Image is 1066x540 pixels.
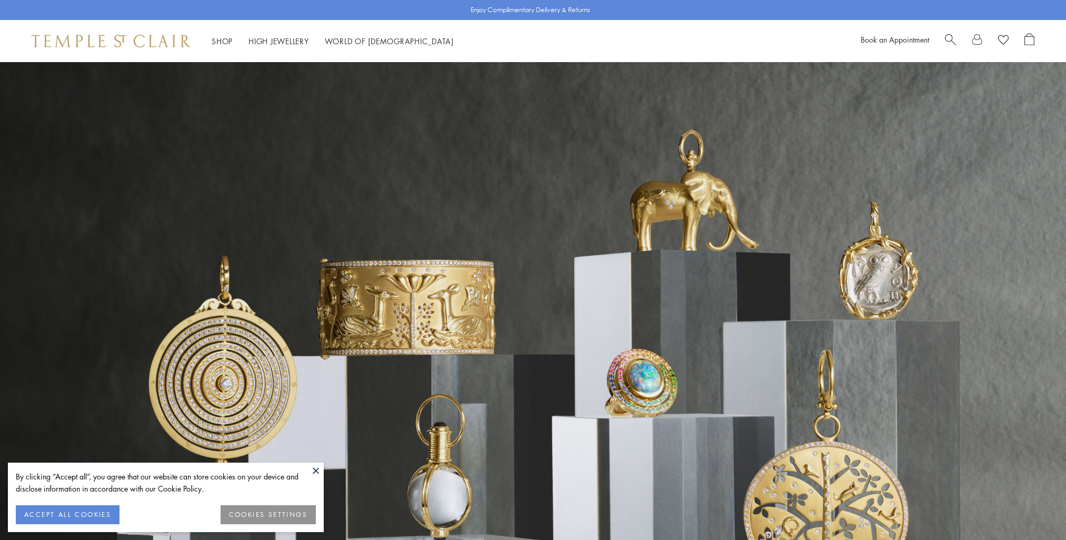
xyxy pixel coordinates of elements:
a: Search [945,33,956,49]
p: Enjoy Complimentary Delivery & Returns [471,5,590,15]
a: World of [DEMOGRAPHIC_DATA]World of [DEMOGRAPHIC_DATA] [325,36,454,46]
a: Open Shopping Bag [1024,33,1034,49]
a: View Wishlist [998,33,1009,49]
button: COOKIES SETTINGS [221,505,316,524]
a: High JewelleryHigh Jewellery [248,36,309,46]
iframe: Gorgias live chat messenger [1013,491,1055,529]
button: ACCEPT ALL COOKIES [16,505,119,524]
img: Temple St. Clair [32,35,191,47]
div: By clicking “Accept all”, you agree that our website can store cookies on your device and disclos... [16,471,316,495]
a: ShopShop [212,36,233,46]
nav: Main navigation [212,35,454,48]
a: Book an Appointment [861,34,929,45]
